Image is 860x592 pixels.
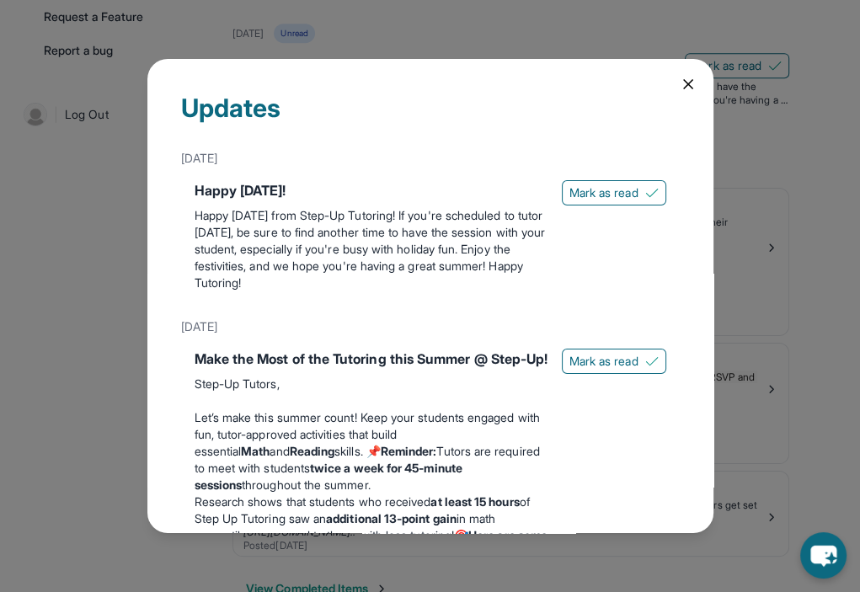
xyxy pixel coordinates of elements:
span: Mark as read [569,353,638,370]
img: Mark as read [645,186,659,200]
p: Research shows that students who received of Step Up Tutoring saw an in math percentiles compared... [195,493,548,578]
div: Happy [DATE]! [195,180,548,200]
img: Mark as read [645,355,659,368]
div: Make the Most of the Tutoring this Summer @ Step-Up! [195,349,548,369]
span: Mark as read [569,184,638,201]
strong: twice a week for 45-minute sessions [195,461,462,492]
div: Updates [181,93,680,143]
strong: additional 13-point gain [326,511,457,525]
button: Mark as read [562,349,666,374]
div: [DATE] [181,312,680,342]
button: Mark as read [562,180,666,205]
p: Step-Up Tutors, [195,376,548,392]
button: chat-button [800,532,847,579]
strong: at least 15 hours [430,494,519,509]
strong: Reading [290,444,335,458]
p: Happy [DATE] from Step-Up Tutoring! If you're scheduled to tutor [DATE], be sure to find another ... [195,207,548,291]
p: Let’s make this summer count! Keep your students engaged with fun, tutor-approved activities that... [195,409,548,493]
div: [DATE] [181,143,680,173]
strong: Math [241,444,270,458]
strong: Reminder: [381,444,437,458]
